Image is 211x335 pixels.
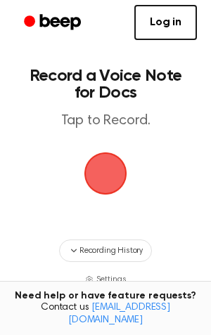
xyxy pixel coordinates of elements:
[85,273,127,286] button: Settings
[79,244,143,257] span: Recording History
[25,67,186,101] h1: Record a Voice Note for Docs
[8,302,203,327] span: Contact us
[96,273,127,286] span: Settings
[59,239,152,262] button: Recording History
[134,5,197,40] a: Log in
[68,303,170,325] a: [EMAIL_ADDRESS][DOMAIN_NAME]
[84,152,127,195] img: Beep Logo
[14,9,94,37] a: Beep
[25,112,186,130] p: Tap to Record.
